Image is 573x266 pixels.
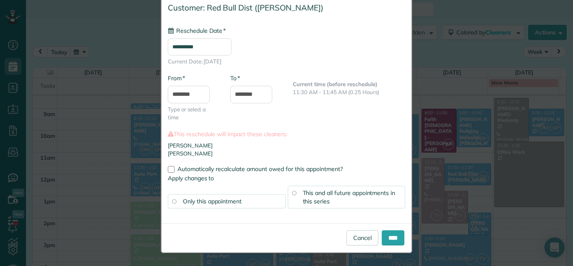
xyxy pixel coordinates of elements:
[293,81,378,87] b: Current time (before reschedule)
[177,165,343,173] span: Automatically recalculate amount owed for this appointment?
[346,230,378,245] a: Cancel
[168,142,405,150] li: [PERSON_NAME]
[168,58,405,66] span: Current Date: [DATE]
[168,105,218,121] span: Type or select a time
[292,191,296,195] input: This and all future appointments in this series
[168,74,185,82] label: From
[168,174,405,182] label: Apply changes to
[168,150,405,158] li: [PERSON_NAME]
[168,26,226,35] label: Reschedule Date
[183,198,242,205] span: Only this appointment
[303,189,396,205] span: This and all future appointments in this series
[230,74,240,82] label: To
[293,88,405,96] p: 11:30 AM - 11:45 AM (0.25 Hours)
[168,3,405,12] h4: Customer: Red Bull Dist ([PERSON_NAME])
[168,130,405,138] label: This reschedule will impact these cleaners:
[172,199,176,203] input: Only this appointment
